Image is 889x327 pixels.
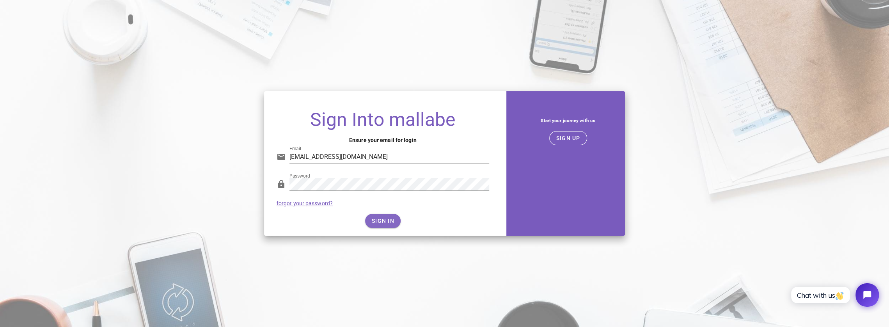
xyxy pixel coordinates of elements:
h5: Start your journey with us [517,116,619,125]
span: SIGN IN [371,218,394,224]
button: SIGN IN [365,214,401,228]
span: SIGN UP [556,135,580,141]
a: forgot your password? [277,200,333,206]
h4: Ensure your email for login [277,136,489,144]
button: SIGN UP [549,131,587,145]
h1: Sign Into mallabe [277,110,489,130]
iframe: Tidio Chat [783,277,885,313]
label: Password [289,173,310,179]
label: Email [289,146,301,152]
